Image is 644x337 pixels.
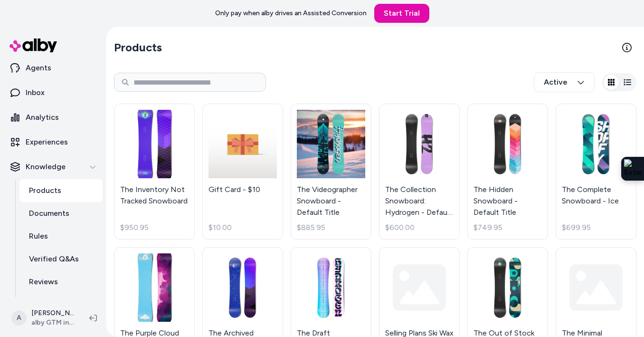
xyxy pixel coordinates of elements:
a: The Inventory Not Tracked SnowboardThe Inventory Not Tracked Snowboard$950.95 [114,104,195,240]
a: Reviews [19,270,103,293]
a: The Hidden Snowboard - Default TitleThe Hidden Snowboard - Default Title$749.95 [467,104,548,240]
a: The Videographer Snowboard - Default TitleThe Videographer Snowboard - Default Title$885.95 [291,104,371,240]
a: Rules [19,225,103,248]
p: Experiences [26,136,68,148]
button: Active [534,72,595,92]
p: Knowledge [26,161,66,173]
a: Agents [4,57,103,79]
p: Only pay when alby drives an Assisted Conversion [215,9,367,18]
button: Knowledge [4,155,103,178]
p: Agents [26,62,51,74]
a: Start Trial [374,4,429,23]
h2: Products [114,40,162,55]
p: Documents [29,208,69,219]
a: Gift Card - $10Gift Card - $10$10.00 [202,104,283,240]
span: A [11,310,27,326]
p: Products [29,185,61,196]
a: Analytics [4,106,103,129]
span: alby GTM internal [31,318,74,327]
a: Documents [19,202,103,225]
p: Rules [29,231,48,242]
p: [PERSON_NAME] [31,308,74,318]
p: Inbox [26,87,45,98]
button: A[PERSON_NAME]alby GTM internal [6,303,82,333]
a: Verified Q&As [19,248,103,270]
a: Products [19,179,103,202]
img: Extension Icon [624,159,641,178]
p: Verified Q&As [29,253,79,265]
p: Analytics [26,112,59,123]
a: Experiences [4,131,103,154]
a: Inbox [4,81,103,104]
p: Reviews [29,276,58,288]
a: The Collection Snowboard: Hydrogen - Default TitleThe Collection Snowboard: Hydrogen - Default Ti... [379,104,460,240]
img: alby Logo [9,39,57,52]
a: The Complete Snowboard - IceThe Complete Snowboard - Ice$699.95 [556,104,636,240]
